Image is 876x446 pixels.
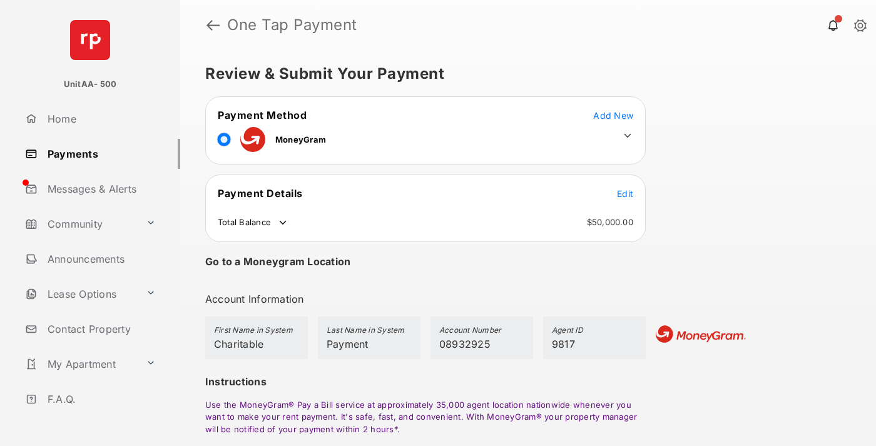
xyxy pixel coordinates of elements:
h3: Account Information [205,291,646,307]
a: F.A.Q. [20,384,180,414]
h5: Agent ID [552,325,637,338]
span: 08932925 [439,338,491,350]
a: Announcements [20,244,180,274]
h3: Instructions [205,374,646,389]
span: Add New [593,110,633,121]
h5: Last Name in System [327,325,412,338]
p: Use the MoneyGram® Pay a Bill service at approximately 35,000 agent location nationwide whenever ... [205,399,646,436]
span: Edit [617,188,633,199]
span: Charitable [214,338,263,350]
a: Home [20,104,180,134]
a: Messages & Alerts [20,174,180,204]
h4: Go to a Moneygram Location [205,255,350,268]
td: $50,000.00 [586,216,634,228]
h5: Account Number [439,325,524,338]
span: 9817 [552,338,575,350]
button: Edit [617,187,633,200]
h5: Review & Submit Your Payment [205,66,841,81]
td: Total Balance [217,216,289,229]
strong: One Tap Payment [227,18,357,33]
a: Community [20,209,141,239]
span: Payment Details [218,187,303,200]
p: UnitAA- 500 [64,78,117,91]
img: svg+xml;base64,PHN2ZyB4bWxucz0iaHR0cDovL3d3dy53My5vcmcvMjAwMC9zdmciIHdpZHRoPSI2NCIgaGVpZ2h0PSI2NC... [70,20,110,60]
a: Payments [20,139,180,169]
span: Payment [327,338,369,350]
h5: First Name in System [214,325,299,338]
a: Lease Options [20,279,141,309]
a: Contact Property [20,314,180,344]
button: Add New [593,109,633,121]
a: My Apartment [20,349,141,379]
span: Payment Method [218,109,307,121]
span: MoneyGram [275,134,326,144]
